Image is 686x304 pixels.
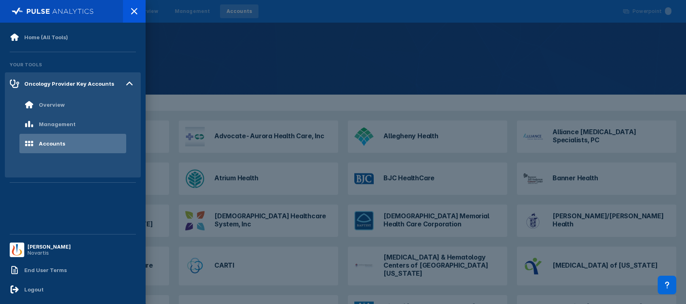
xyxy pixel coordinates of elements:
a: End User Terms [5,260,141,280]
a: Home (All Tools) [5,27,141,47]
div: End User Terms [24,267,67,273]
div: Management [39,121,76,127]
div: Novartis [28,250,71,256]
a: Management [5,114,141,134]
a: Overview [5,95,141,114]
div: Home (All Tools) [24,34,68,40]
div: Logout [24,286,44,293]
img: pulse-logo-full-white.svg [12,6,94,17]
div: Contact Support [658,276,676,294]
div: Oncology Provider Key Accounts [24,80,114,87]
div: [PERSON_NAME] [28,244,71,250]
div: Accounts [39,140,65,147]
img: menu button [11,244,23,255]
a: Accounts [5,134,141,153]
div: Overview [39,101,65,108]
div: Your Tools [5,57,141,72]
